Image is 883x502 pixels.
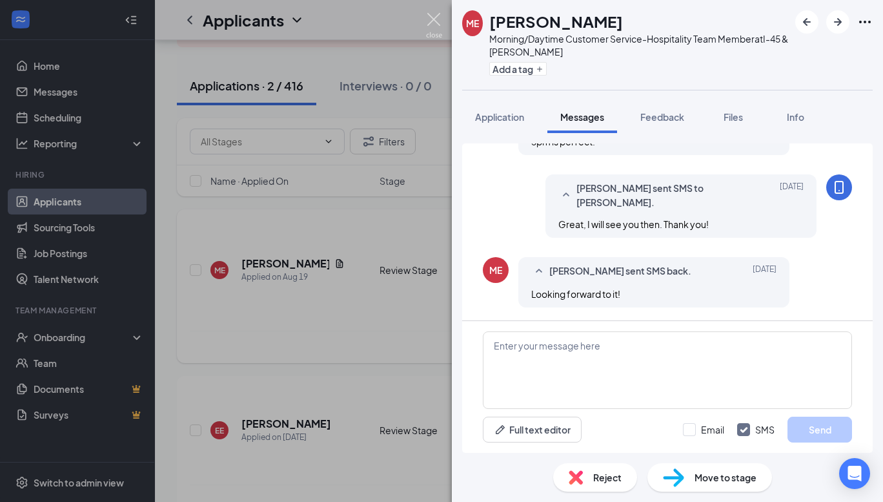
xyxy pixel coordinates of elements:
svg: Plus [536,65,543,73]
span: Feedback [640,111,684,123]
div: Open Intercom Messenger [839,458,870,489]
svg: SmallChevronUp [531,264,547,279]
svg: ArrowRight [830,14,846,30]
span: Looking forward to it! [531,288,620,300]
span: [DATE] [780,181,804,209]
button: ArrowLeftNew [795,10,818,34]
span: [DATE] [753,264,776,279]
span: Info [787,111,804,123]
button: ArrowRight [826,10,849,34]
span: Reject [593,470,622,485]
svg: MobileSms [831,180,847,195]
span: Application [475,111,524,123]
svg: SmallChevronUp [558,187,574,203]
div: Morning/Daytime Customer Service-Hospitality Team Member at I-45 & [PERSON_NAME] [489,32,789,58]
button: Full text editorPen [483,417,582,443]
span: Great, I will see you then. Thank you! [558,218,709,230]
div: ME [489,264,502,277]
span: Move to stage [695,470,756,485]
svg: Pen [494,423,507,436]
div: ME [466,17,479,30]
h1: [PERSON_NAME] [489,10,623,32]
button: Send [787,417,852,443]
svg: ArrowLeftNew [799,14,815,30]
span: Files [724,111,743,123]
span: [PERSON_NAME] sent SMS to [PERSON_NAME]. [576,181,746,209]
svg: Ellipses [857,14,873,30]
button: PlusAdd a tag [489,62,547,76]
span: [PERSON_NAME] sent SMS back. [549,264,691,279]
span: Messages [560,111,604,123]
